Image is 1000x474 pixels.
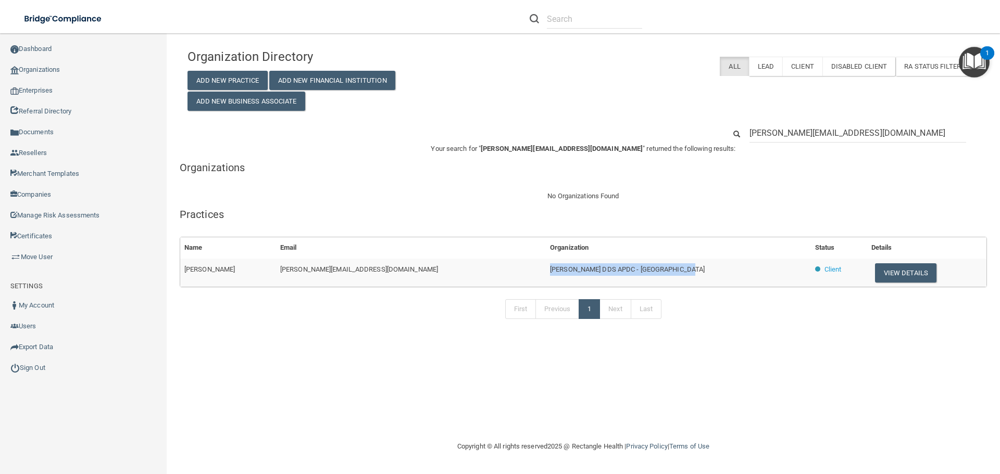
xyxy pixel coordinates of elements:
[505,299,536,319] a: First
[16,8,111,30] img: bridge_compliance_login_screen.278c3ca4.svg
[550,265,705,273] span: [PERSON_NAME] DDS APDC - [GEOGRAPHIC_DATA]
[959,47,990,78] button: Open Resource Center, 1 new notification
[187,92,305,111] button: Add New Business Associate
[599,299,631,319] a: Next
[180,209,987,220] h5: Practices
[546,237,811,259] th: Organization
[10,363,20,373] img: ic_power_dark.7ecde6b1.png
[10,87,19,95] img: enterprise.0d942306.png
[10,280,43,292] label: SETTINGS
[10,322,19,330] img: icon-users.e205127d.png
[187,71,268,90] button: Add New Practice
[10,301,19,310] img: ic_user_dark.df1a06c3.png
[948,402,988,442] iframe: Drift Widget Chat Controller
[180,143,987,155] p: Your search for " " returned the following results:
[10,343,19,351] img: icon-export.b9366987.png
[180,162,987,173] h5: Organizations
[782,57,822,76] label: Client
[10,149,19,157] img: ic_reseller.de258add.png
[547,9,642,29] input: Search
[187,50,441,63] h4: Organization Directory
[579,299,600,319] a: 1
[867,237,986,259] th: Details
[10,252,21,262] img: briefcase.64adab9b.png
[10,66,19,74] img: organization-icon.f8decf85.png
[393,430,773,463] div: Copyright © All rights reserved 2025 @ Rectangle Health | |
[720,57,748,76] label: All
[269,71,395,90] button: Add New Financial Institution
[749,57,782,76] label: Lead
[631,299,661,319] a: Last
[535,299,579,319] a: Previous
[180,237,276,259] th: Name
[280,265,438,273] span: [PERSON_NAME][EMAIL_ADDRESS][DOMAIN_NAME]
[184,265,235,273] span: [PERSON_NAME]
[669,442,709,450] a: Terms of Use
[822,57,896,76] label: Disabled Client
[10,45,19,54] img: ic_dashboard_dark.d01f4a41.png
[749,123,966,143] input: Search
[875,263,936,283] button: View Details
[626,442,667,450] a: Privacy Policy
[530,14,539,23] img: ic-search.3b580494.png
[481,145,643,152] span: [PERSON_NAME][EMAIL_ADDRESS][DOMAIN_NAME]
[276,237,546,259] th: Email
[904,62,971,70] span: RA Status Filter
[811,237,867,259] th: Status
[824,263,842,276] p: Client
[10,129,19,137] img: icon-documents.8dae5593.png
[985,53,989,67] div: 1
[180,190,987,202] div: No Organizations Found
